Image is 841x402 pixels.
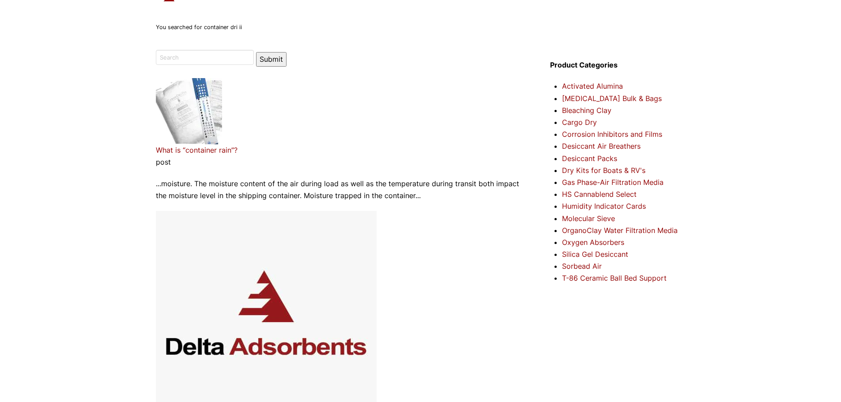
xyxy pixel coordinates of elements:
a: Gas Phase-Air Filtration Media [562,178,664,187]
h4: Product Categories [550,59,685,71]
a: [MEDICAL_DATA] Bulk & Bags [562,94,662,103]
a: Corrosion Inhibitors and Films [562,130,662,139]
a: Desiccant Air Breathers [562,142,641,150]
input: Search [156,50,254,65]
p: post [156,156,524,168]
span: You searched for container dri ii [156,24,242,30]
a: T-86 Ceramic Ball Bed Support [562,274,667,282]
img: Cargo Dry Pak Plus [156,78,222,144]
a: Cargo Dry [562,118,597,127]
button: Submit [256,52,287,67]
a: Activated Alumina [562,82,623,90]
a: OrganoClay Water Filtration Media [562,226,678,235]
p: ...moisture. The moisture content of the air during load as well as the temperature during transi... [156,178,524,202]
a: Sorbead Air [562,262,602,271]
a: Molecular Sieve [562,214,615,223]
a: Oxygen Absorbers [562,238,624,247]
a: HS Cannablend Select [562,190,637,199]
a: Silica Gel Desiccant [562,250,628,259]
a: Bleaching Clay [562,106,611,115]
a: Dry Kits for Boats & RV's [562,166,645,175]
a: What is “container rain”? [156,146,238,154]
a: Humidity Indicator Cards [562,202,646,210]
a: Desiccant Packs [562,154,617,163]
